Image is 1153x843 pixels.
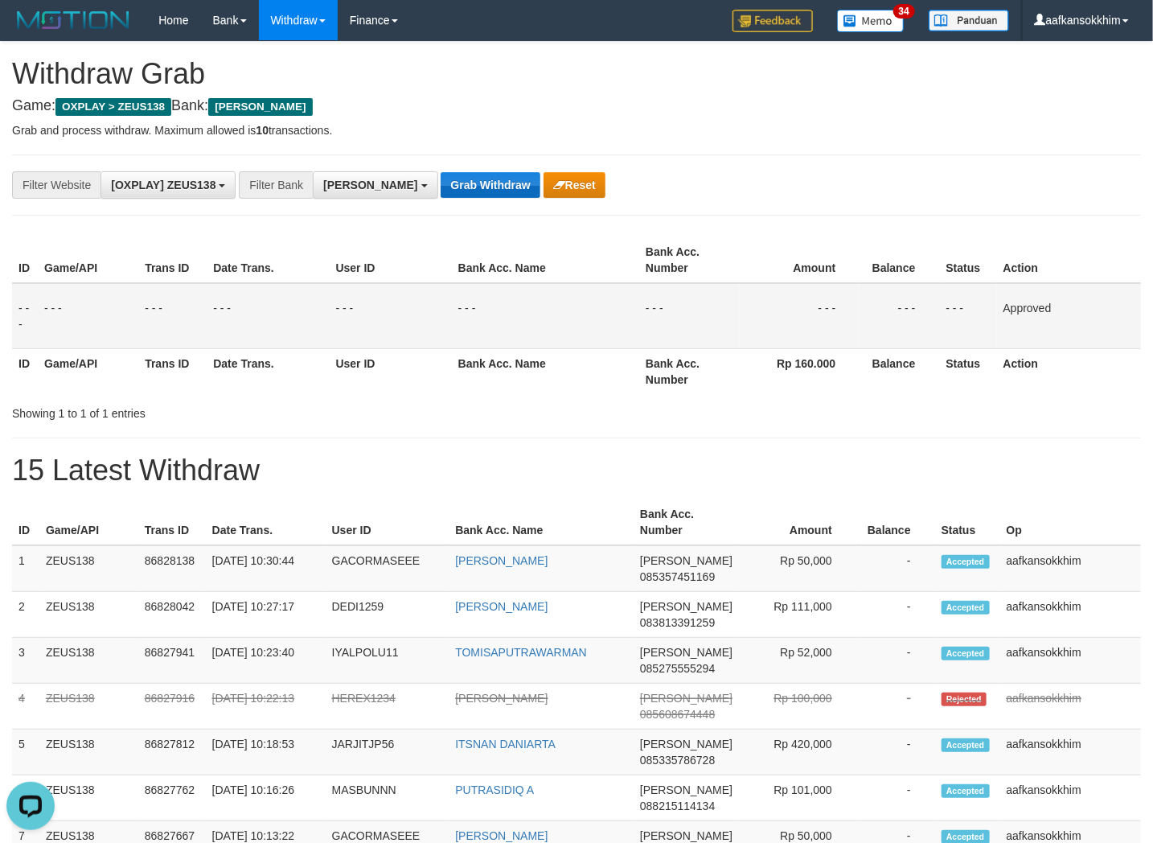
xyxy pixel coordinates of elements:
[997,348,1141,394] th: Action
[942,555,990,569] span: Accepted
[206,638,326,684] td: [DATE] 10:23:40
[55,98,171,116] span: OXPLAY > ZEUS138
[138,237,207,283] th: Trans ID
[544,172,605,198] button: Reset
[111,179,215,191] span: [OXPLAY] ZEUS138
[326,500,449,545] th: User ID
[455,646,587,659] a: TOMISAPUTRAWARMAN
[12,399,469,421] div: Showing 1 to 1 of 1 entries
[12,237,38,283] th: ID
[206,500,326,545] th: Date Trans.
[326,592,449,638] td: DEDI1259
[1000,775,1141,821] td: aafkansokkhim
[640,616,715,629] span: Copy 083813391259 to clipboard
[330,237,452,283] th: User ID
[206,684,326,730] td: [DATE] 10:22:13
[739,500,856,545] th: Amount
[206,730,326,775] td: [DATE] 10:18:53
[640,662,715,675] span: Copy 085275555294 to clipboard
[640,800,715,812] span: Copy 088215114134 to clipboard
[942,738,990,752] span: Accepted
[256,124,269,137] strong: 10
[856,684,935,730] td: -
[138,592,206,638] td: 86828042
[39,545,138,592] td: ZEUS138
[101,171,236,199] button: [OXPLAY] ZEUS138
[39,684,138,730] td: ZEUS138
[739,592,856,638] td: Rp 111,000
[12,454,1141,487] h1: 15 Latest Withdraw
[640,646,732,659] span: [PERSON_NAME]
[455,554,548,567] a: [PERSON_NAME]
[739,684,856,730] td: Rp 100,000
[740,237,860,283] th: Amount
[1000,684,1141,730] td: aafkansokkhim
[207,237,329,283] th: Date Trans.
[634,500,739,545] th: Bank Acc. Number
[452,348,639,394] th: Bank Acc. Name
[12,283,38,349] td: - - -
[1000,500,1141,545] th: Op
[452,237,639,283] th: Bank Acc. Name
[935,500,1000,545] th: Status
[837,10,905,32] img: Button%20Memo.svg
[942,784,990,798] span: Accepted
[640,738,732,750] span: [PERSON_NAME]
[12,684,39,730] td: 4
[1000,545,1141,592] td: aafkansokkhim
[940,237,997,283] th: Status
[856,592,935,638] td: -
[138,500,206,545] th: Trans ID
[12,171,101,199] div: Filter Website
[856,500,935,545] th: Balance
[640,829,732,842] span: [PERSON_NAME]
[6,6,55,55] button: Open LiveChat chat widget
[12,348,38,394] th: ID
[206,545,326,592] td: [DATE] 10:30:44
[860,237,939,283] th: Balance
[12,98,1141,114] h4: Game: Bank:
[856,638,935,684] td: -
[326,775,449,821] td: MASBUNNN
[138,348,207,394] th: Trans ID
[856,775,935,821] td: -
[330,283,452,349] td: - - -
[856,730,935,775] td: -
[207,348,329,394] th: Date Trans.
[739,775,856,821] td: Rp 101,000
[449,500,634,545] th: Bank Acc. Name
[12,122,1141,138] p: Grab and process withdraw. Maximum allowed is transactions.
[739,545,856,592] td: Rp 50,000
[12,500,39,545] th: ID
[38,237,138,283] th: Game/API
[455,600,548,613] a: [PERSON_NAME]
[12,592,39,638] td: 2
[39,500,138,545] th: Game/API
[138,638,206,684] td: 86827941
[452,283,639,349] td: - - -
[326,545,449,592] td: GACORMASEEE
[940,283,997,349] td: - - -
[942,601,990,615] span: Accepted
[138,545,206,592] td: 86828138
[893,4,915,19] span: 34
[38,283,138,349] td: - - -
[856,545,935,592] td: -
[639,348,740,394] th: Bank Acc. Number
[640,783,732,796] span: [PERSON_NAME]
[929,10,1009,31] img: panduan.png
[739,730,856,775] td: Rp 420,000
[138,730,206,775] td: 86827812
[313,171,437,199] button: [PERSON_NAME]
[639,237,740,283] th: Bank Acc. Number
[326,638,449,684] td: IYALPOLU11
[640,570,715,583] span: Copy 085357451169 to clipboard
[12,58,1141,90] h1: Withdraw Grab
[860,283,939,349] td: - - -
[12,8,134,32] img: MOTION_logo.png
[940,348,997,394] th: Status
[860,348,939,394] th: Balance
[207,283,329,349] td: - - -
[326,730,449,775] td: JARJITJP56
[1000,592,1141,638] td: aafkansokkhim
